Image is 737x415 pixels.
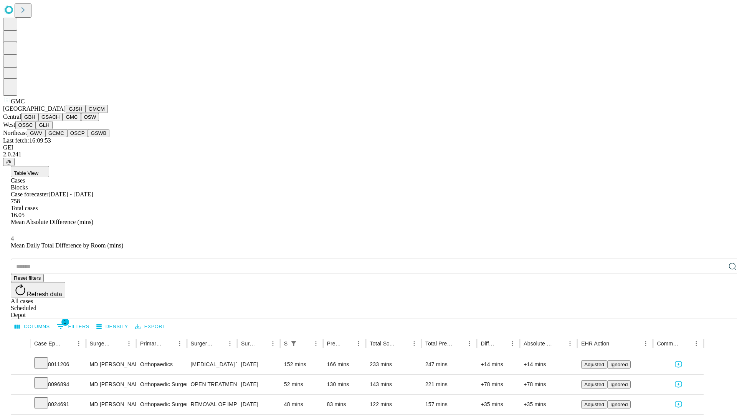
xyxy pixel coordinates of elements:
[481,395,516,414] div: +35 mins
[288,338,299,349] div: 1 active filter
[409,338,420,349] button: Menu
[481,340,496,347] div: Difference
[464,338,475,349] button: Menu
[34,395,82,414] div: 8024691
[425,395,473,414] div: 157 mins
[11,242,123,249] span: Mean Daily Total Difference by Room (mins)
[425,375,473,394] div: 221 mins
[113,338,124,349] button: Sort
[63,113,81,121] button: GMC
[15,358,26,372] button: Expand
[524,355,573,374] div: +14 mins
[6,159,12,165] span: @
[3,151,734,158] div: 2.0.241
[11,274,44,282] button: Reset filters
[370,395,418,414] div: 122 mins
[225,338,235,349] button: Menu
[174,338,185,349] button: Menu
[11,98,25,105] span: GMC
[554,338,565,349] button: Sort
[640,338,651,349] button: Menu
[241,375,276,394] div: [DATE]
[284,355,319,374] div: 152 mins
[214,338,225,349] button: Sort
[327,355,362,374] div: 166 mins
[124,338,134,349] button: Menu
[133,321,167,333] button: Export
[27,291,62,297] span: Refresh data
[607,400,631,408] button: Ignored
[327,340,342,347] div: Predicted In Room Duration
[3,144,734,151] div: GEI
[11,282,65,297] button: Refresh data
[370,355,418,374] div: 233 mins
[268,338,278,349] button: Menu
[327,375,362,394] div: 130 mins
[34,375,82,394] div: 8096894
[607,360,631,369] button: Ignored
[584,382,604,387] span: Adjusted
[191,340,213,347] div: Surgery Name
[425,340,453,347] div: Total Predicted Duration
[481,375,516,394] div: +78 mins
[370,340,397,347] div: Total Scheduled Duration
[481,355,516,374] div: +14 mins
[21,113,38,121] button: GBH
[27,129,45,137] button: GWV
[90,375,132,394] div: MD [PERSON_NAME] Jr [PERSON_NAME] C Md
[13,321,52,333] button: Select columns
[66,105,86,113] button: GJSH
[3,137,51,144] span: Last fetch: 16:09:53
[241,355,276,374] div: [DATE]
[191,375,233,394] div: OPEN TREATMENT BIMALLEOLAR [MEDICAL_DATA]
[191,355,233,374] div: [MEDICAL_DATA] TOTAL HIP
[61,318,69,326] span: 1
[680,338,691,349] button: Sort
[453,338,464,349] button: Sort
[3,158,15,166] button: @
[524,395,573,414] div: +35 mins
[3,113,21,120] span: Central
[327,395,362,414] div: 83 mins
[353,338,364,349] button: Menu
[63,338,73,349] button: Sort
[257,338,268,349] button: Sort
[584,402,604,407] span: Adjusted
[90,340,112,347] div: Surgeon Name
[34,355,82,374] div: 8011206
[496,338,507,349] button: Sort
[191,395,233,414] div: REMOVAL OF IMPLANT DEEP
[691,338,702,349] button: Menu
[11,191,48,198] span: Case forecaster
[94,321,130,333] button: Density
[311,338,321,349] button: Menu
[88,129,110,137] button: GSWB
[524,375,573,394] div: +78 mins
[610,382,628,387] span: Ignored
[11,219,93,225] span: Mean Absolute Difference (mins)
[370,375,418,394] div: 143 mins
[241,340,256,347] div: Surgery Date
[55,320,91,333] button: Show filters
[3,105,66,112] span: [GEOGRAPHIC_DATA]
[610,402,628,407] span: Ignored
[36,121,52,129] button: GLH
[284,340,288,347] div: Scheduled In Room Duration
[3,129,27,136] span: Northeast
[86,105,108,113] button: GMCM
[241,395,276,414] div: [DATE]
[284,375,319,394] div: 52 mins
[300,338,311,349] button: Sort
[14,170,38,176] span: Table View
[610,338,621,349] button: Sort
[73,338,84,349] button: Menu
[140,355,183,374] div: Orthopaedics
[90,355,132,374] div: MD [PERSON_NAME] Jr [PERSON_NAME] C Md
[610,362,628,367] span: Ignored
[14,275,41,281] span: Reset filters
[34,340,62,347] div: Case Epic Id
[164,338,174,349] button: Sort
[15,378,26,392] button: Expand
[48,191,93,198] span: [DATE] - [DATE]
[15,398,26,412] button: Expand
